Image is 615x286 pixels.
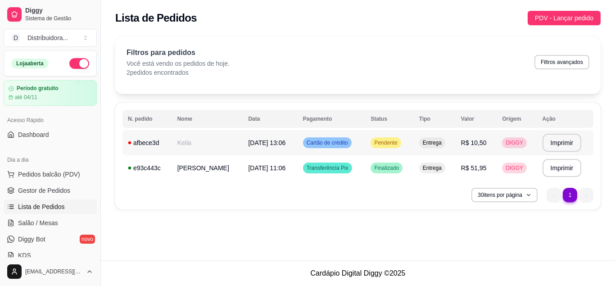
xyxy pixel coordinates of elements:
[248,164,285,172] span: [DATE] 11:06
[471,188,538,202] button: 30itens por página
[543,134,582,152] button: Imprimir
[18,186,70,195] span: Gestor de Pedidos
[101,260,615,286] footer: Cardápio Digital Diggy © 2025
[172,130,243,155] td: Keila
[18,251,31,260] span: KDS
[4,167,97,182] button: Pedidos balcão (PDV)
[421,139,443,146] span: Entrega
[172,110,243,128] th: Nome
[25,7,93,15] span: Diggy
[18,130,49,139] span: Dashboard
[4,200,97,214] a: Lista de Pedidos
[542,183,598,207] nav: pagination navigation
[248,139,285,146] span: [DATE] 13:06
[18,202,65,211] span: Lista de Pedidos
[122,110,172,128] th: N. pedido
[127,59,230,68] p: Você está vendo os pedidos de hoje.
[537,110,593,128] th: Ação
[69,58,89,69] button: Alterar Status
[421,164,443,172] span: Entrega
[4,183,97,198] a: Gestor de Pedidos
[4,261,97,282] button: [EMAIL_ADDRESS][DOMAIN_NAME]
[305,164,350,172] span: Transferência Pix
[563,188,577,202] li: pagination item 1 active
[127,68,230,77] p: 2 pedidos encontrados
[365,110,413,128] th: Status
[504,164,525,172] span: DIGGY
[298,110,366,128] th: Pagamento
[243,110,297,128] th: Data
[497,110,537,128] th: Origem
[4,113,97,127] div: Acesso Rápido
[504,139,525,146] span: DIGGY
[543,159,582,177] button: Imprimir
[528,11,601,25] button: PDV - Lançar pedido
[4,216,97,230] a: Salão / Mesas
[461,139,487,146] span: R$ 10,50
[11,33,20,42] span: D
[4,29,97,47] button: Select a team
[18,235,45,244] span: Diggy Bot
[11,59,49,68] div: Loja aberta
[414,110,456,128] th: Tipo
[4,4,97,25] a: DiggySistema de Gestão
[4,127,97,142] a: Dashboard
[4,153,97,167] div: Dia a dia
[18,218,58,227] span: Salão / Mesas
[172,155,243,181] td: [PERSON_NAME]
[18,170,80,179] span: Pedidos balcão (PDV)
[535,13,593,23] span: PDV - Lançar pedido
[534,55,589,69] button: Filtros avançados
[372,164,401,172] span: Finalizado
[461,164,487,172] span: R$ 51,95
[115,11,197,25] h2: Lista de Pedidos
[4,232,97,246] a: Diggy Botnovo
[27,33,68,42] div: Distribuidora ...
[128,163,167,173] div: e93c443c
[25,268,82,275] span: [EMAIL_ADDRESS][DOMAIN_NAME]
[128,138,167,147] div: afbece3d
[4,248,97,263] a: KDS
[4,80,97,106] a: Período gratuitoaté 04/11
[372,139,399,146] span: Pendente
[17,85,59,92] article: Período gratuito
[127,47,230,58] p: Filtros para pedidos
[15,94,37,101] article: até 04/11
[456,110,497,128] th: Valor
[25,15,93,22] span: Sistema de Gestão
[305,139,350,146] span: Cartão de crédito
